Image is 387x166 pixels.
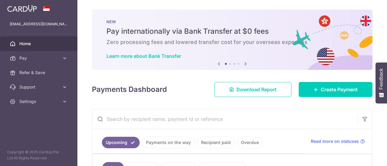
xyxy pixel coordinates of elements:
button: Feedback - Show survey [376,62,387,103]
input: Search by recipient name, payment id or reference [92,109,358,129]
span: Read more on statuses [311,138,359,144]
img: CardUp [7,5,37,12]
span: Refer & Save [19,70,59,76]
span: Feedback [379,68,384,89]
span: Home [19,41,59,47]
a: Upcoming [102,137,140,148]
a: Download Report [214,82,291,97]
span: Pay [19,55,59,61]
span: Create Payment [321,86,358,93]
a: Recipient paid [197,137,235,148]
h4: Payments Dashboard [92,84,167,95]
img: Bank transfer banner [92,10,372,70]
a: Overdue [237,137,263,148]
a: Read more on statuses [311,138,365,144]
p: [EMAIL_ADDRESS][DOMAIN_NAME] [10,21,68,27]
a: Learn more about Bank Transfer [106,53,181,59]
a: Payments on the way [142,137,195,148]
span: Support [19,84,59,90]
span: Download Report [236,86,277,93]
h6: Zero processing fees and lowered transfer cost for your overseas expenses [106,39,358,46]
span: Settings [19,99,59,105]
a: Create Payment [299,82,372,97]
h5: Pay internationally via Bank Transfer at $0 fees [106,27,358,36]
p: NEW [106,19,358,24]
